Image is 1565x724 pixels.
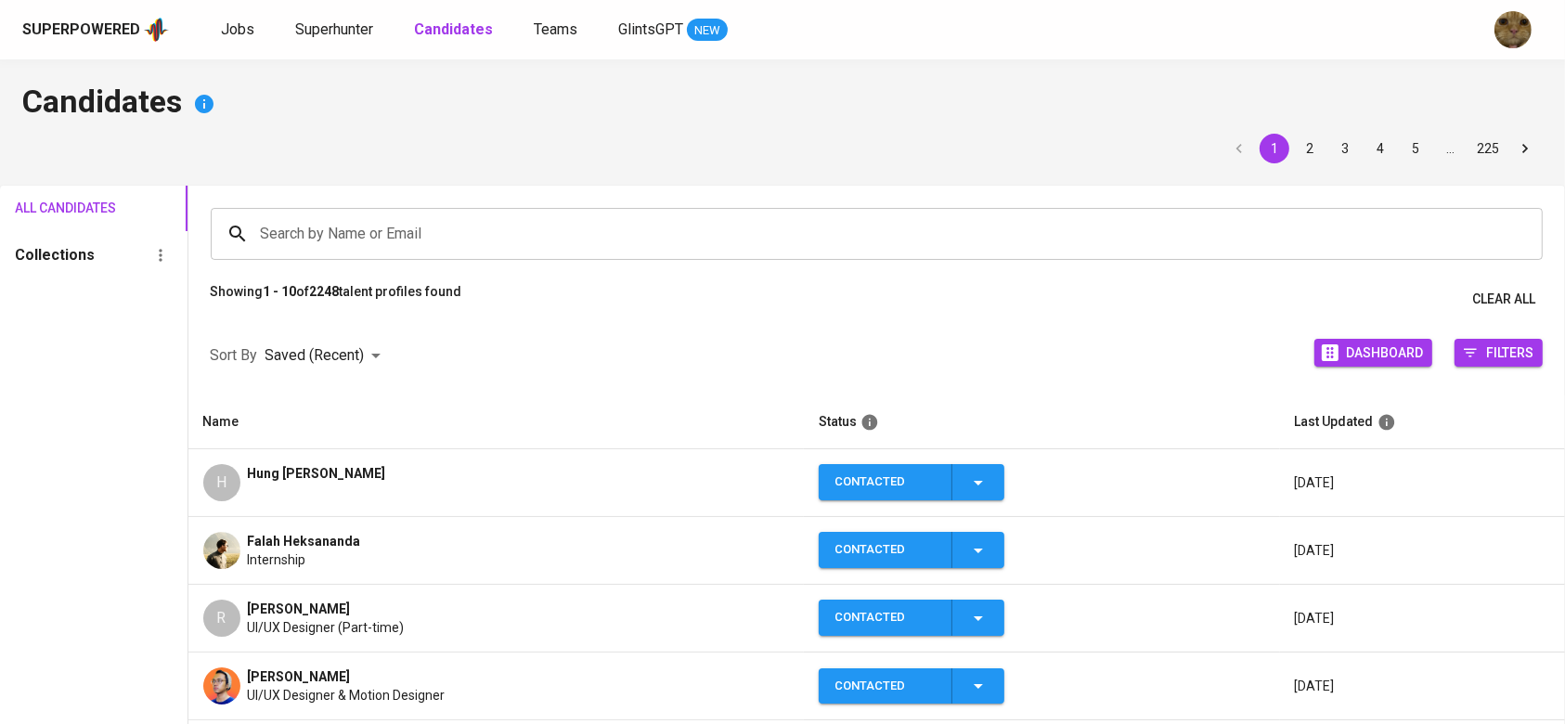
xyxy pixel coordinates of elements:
[22,19,140,41] div: Superpowered
[819,600,1004,636] button: Contacted
[1295,473,1550,492] p: [DATE]
[1280,395,1565,449] th: Last Updated
[248,550,306,569] span: Internship
[1260,134,1289,163] button: page 1
[1222,134,1543,163] nav: pagination navigation
[618,19,728,42] a: GlintsGPT NEW
[188,395,805,449] th: Name
[834,600,937,636] div: Contacted
[310,284,340,299] b: 2248
[819,464,1004,500] button: Contacted
[1455,339,1543,367] button: Filters
[221,20,254,38] span: Jobs
[211,344,258,367] p: Sort By
[819,532,1004,568] button: Contacted
[834,464,937,500] div: Contacted
[295,19,377,42] a: Superhunter
[804,395,1279,449] th: Status
[221,19,258,42] a: Jobs
[22,16,169,44] a: Superpoweredapp logo
[1401,134,1430,163] button: Go to page 5
[248,532,361,550] span: Falah Heksananda
[144,16,169,44] img: app logo
[1436,139,1466,158] div: …
[295,20,373,38] span: Superhunter
[1314,339,1432,367] button: Dashboard
[1471,134,1505,163] button: Go to page 225
[1486,340,1533,365] span: Filters
[248,618,405,637] span: UI/UX Designer (Part-time)
[414,20,493,38] b: Candidates
[1472,288,1535,311] span: Clear All
[534,19,581,42] a: Teams
[618,20,683,38] span: GlintsGPT
[203,532,240,569] img: f0209a9bb71b099c41e85297d66f2729.jpg
[534,20,577,38] span: Teams
[687,21,728,40] span: NEW
[1365,134,1395,163] button: Go to page 4
[203,600,240,637] div: R
[264,284,297,299] b: 1 - 10
[203,667,240,705] img: 7b61b07bea3dfec196e00bfb00f41222.jfif
[1510,134,1540,163] button: Go to next page
[211,282,462,317] p: Showing of talent profiles found
[265,344,365,367] p: Saved (Recent)
[819,668,1004,705] button: Contacted
[1295,677,1550,695] p: [DATE]
[248,686,446,705] span: UI/UX Designer & Motion Designer
[1494,11,1532,48] img: ec6c0910-f960-4a00-a8f8-c5744e41279e.jpg
[248,464,386,483] span: Hung [PERSON_NAME]
[1295,541,1550,560] p: [DATE]
[414,19,497,42] a: Candidates
[1295,134,1325,163] button: Go to page 2
[1330,134,1360,163] button: Go to page 3
[15,197,91,220] span: All Candidates
[1295,609,1550,627] p: [DATE]
[22,82,1543,126] h4: Candidates
[15,242,95,268] h6: Collections
[1346,340,1423,365] span: Dashboard
[248,600,351,618] span: [PERSON_NAME]
[834,532,937,568] div: Contacted
[203,464,240,501] div: H
[834,668,937,705] div: Contacted
[1465,282,1543,317] button: Clear All
[248,667,351,686] span: [PERSON_NAME]
[265,339,387,373] div: Saved (Recent)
